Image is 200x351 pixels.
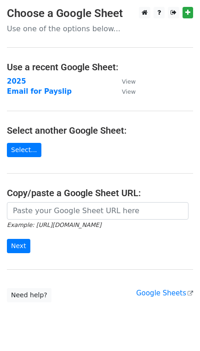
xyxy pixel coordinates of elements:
h4: Use a recent Google Sheet: [7,62,193,73]
small: View [122,88,136,95]
a: Need help? [7,288,51,302]
p: Use one of the options below... [7,24,193,34]
small: View [122,78,136,85]
h4: Select another Google Sheet: [7,125,193,136]
h4: Copy/paste a Google Sheet URL: [7,187,193,198]
input: Paste your Google Sheet URL here [7,202,189,220]
a: View [113,77,136,85]
a: 2025 [7,77,26,85]
small: Example: [URL][DOMAIN_NAME] [7,221,101,228]
a: Email for Payslip [7,87,72,96]
a: View [113,87,136,96]
input: Next [7,239,30,253]
h3: Choose a Google Sheet [7,7,193,20]
a: Google Sheets [136,289,193,297]
a: Select... [7,143,41,157]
